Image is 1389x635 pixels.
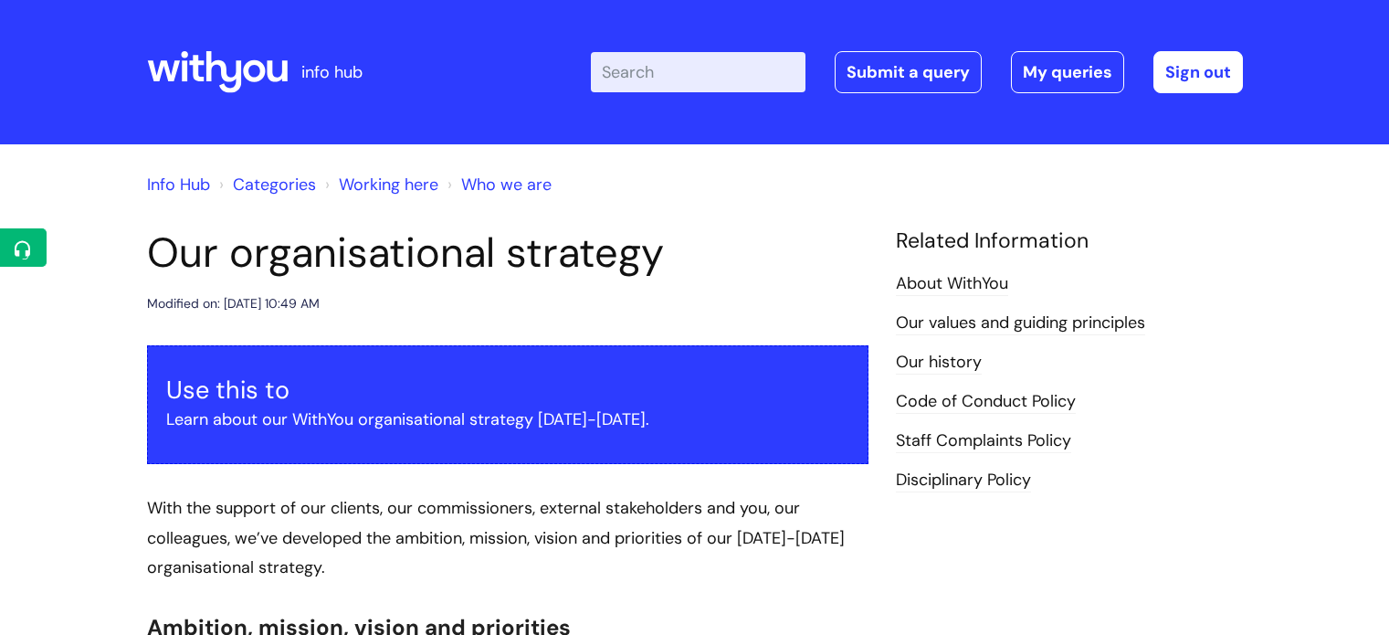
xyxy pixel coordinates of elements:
[591,52,805,92] input: Search
[166,405,849,434] p: Learn about our WithYou organisational strategy [DATE]-[DATE].
[896,390,1076,414] a: Code of Conduct Policy
[443,170,552,199] li: Who we are
[1153,51,1243,93] a: Sign out
[147,228,868,278] h1: Our organisational strategy
[461,174,552,196] a: Who we are
[147,174,210,196] a: Info Hub
[321,170,438,199] li: Working here
[896,351,982,375] a: Our history
[301,58,363,87] p: info hub
[896,228,1243,254] h4: Related Information
[147,493,868,582] p: With the support of our clients, our commissioners, external stakeholders and you, our colleagues...
[896,469,1031,492] a: Disciplinary Policy
[896,272,1008,296] a: About WithYou
[166,376,849,405] h3: Use this to
[896,429,1071,453] a: Staff Complaints Policy
[896,312,1145,335] a: Our values and guiding principles
[1011,51,1124,93] a: My queries
[233,174,316,196] a: Categories
[339,174,438,196] a: Working here
[215,170,316,199] li: Solution home
[591,51,1243,93] div: | -
[147,292,320,315] div: Modified on: [DATE] 10:49 AM
[835,51,982,93] a: Submit a query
